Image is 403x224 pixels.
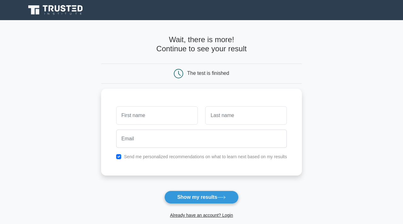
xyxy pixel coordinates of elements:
button: Show my results [164,191,239,204]
label: Send me personalized recommendations on what to learn next based on my results [124,154,287,159]
input: Email [116,130,287,148]
a: Already have an account? Login [170,213,233,218]
h4: Wait, there is more! Continue to see your result [101,35,302,53]
input: Last name [205,106,287,125]
input: First name [116,106,198,125]
div: The test is finished [187,70,229,76]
